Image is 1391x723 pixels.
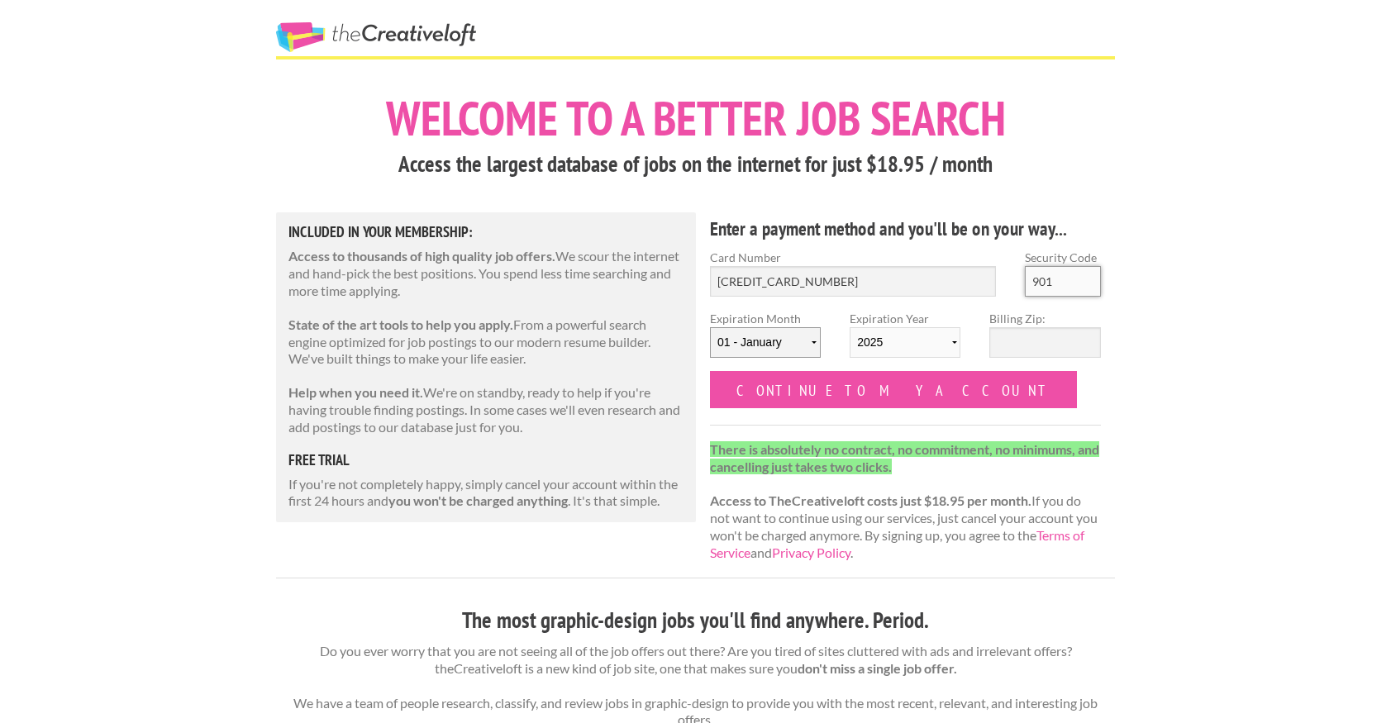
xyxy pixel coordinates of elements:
[276,94,1115,142] h1: Welcome to a better job search
[288,225,684,240] h5: Included in Your Membership:
[288,453,684,468] h5: free trial
[388,492,568,508] strong: you won't be charged anything
[989,310,1100,327] label: Billing Zip:
[710,441,1101,562] p: If you do not want to continue using our services, just cancel your account you won't be charged ...
[288,248,555,264] strong: Access to thousands of high quality job offers.
[276,22,476,52] a: The Creative Loft
[710,371,1077,408] input: Continue to my account
[710,327,821,358] select: Expiration Month
[276,149,1115,180] h3: Access the largest database of jobs on the internet for just $18.95 / month
[710,492,1031,508] strong: Access to TheCreativeloft costs just $18.95 per month.
[710,441,1099,474] strong: There is absolutely no contract, no commitment, no minimums, and cancelling just takes two clicks.
[288,384,684,435] p: We're on standby, ready to help if you're having trouble finding postings. In some cases we'll ev...
[710,310,821,371] label: Expiration Month
[288,384,423,400] strong: Help when you need it.
[710,527,1084,560] a: Terms of Service
[276,605,1115,636] h3: The most graphic-design jobs you'll find anywhere. Period.
[710,249,996,266] label: Card Number
[710,216,1101,242] h4: Enter a payment method and you'll be on your way...
[772,545,850,560] a: Privacy Policy
[1025,249,1101,266] label: Security Code
[288,248,684,299] p: We scour the internet and hand-pick the best positions. You spend less time searching and more ti...
[850,327,960,358] select: Expiration Year
[288,316,684,368] p: From a powerful search engine optimized for job postings to our modern resume builder. We've buil...
[798,660,957,676] strong: don't miss a single job offer.
[850,310,960,371] label: Expiration Year
[288,316,513,332] strong: State of the art tools to help you apply.
[288,476,684,511] p: If you're not completely happy, simply cancel your account within the first 24 hours and . It's t...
